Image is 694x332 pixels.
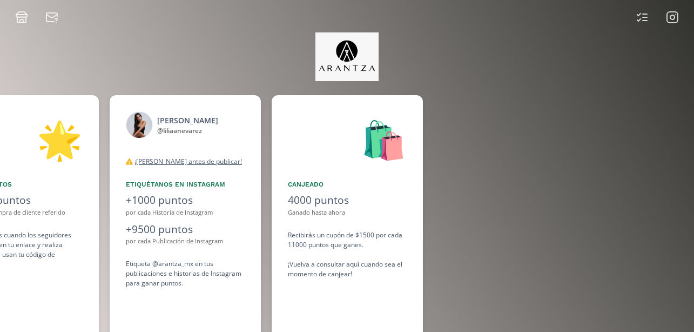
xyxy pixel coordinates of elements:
div: 4000 puntos [288,192,407,208]
div: Ganado hasta ahora [288,208,407,217]
img: jpq5Bx5xx2a5 [315,32,379,81]
div: Canjeado [288,180,407,189]
div: por cada Publicación de Instagram [126,237,245,246]
div: por cada Historia de Instagram [126,208,245,217]
div: +9500 puntos [126,222,245,237]
div: Recibirás un cupón de $1500 por cada 11000 puntos que ganes. ¡Vuelva a consultar aquí cuando sea ... [288,230,407,279]
div: +1000 puntos [126,192,245,208]
div: Etiqueta @arantza_mx en tus publicaciones e historias de Instagram para ganar puntos. [126,259,245,288]
div: 🛍️ [288,111,407,167]
div: @ liliaanevarez [157,126,218,136]
div: Etiquétanos en Instagram [126,180,245,189]
img: 472866662_2015896602243155_15014156077129679_n.jpg [126,111,153,138]
u: ¡[PERSON_NAME] antes de publicar! [134,157,242,166]
div: [PERSON_NAME] [157,115,218,126]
